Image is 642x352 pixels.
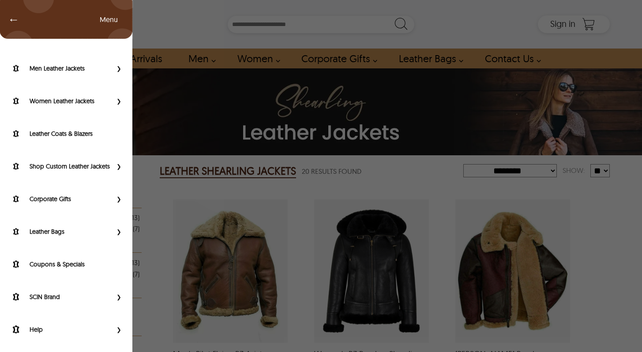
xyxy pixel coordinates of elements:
[30,260,124,269] label: Coupons & Specials
[30,97,112,105] label: Women Leather Jackets
[9,128,124,139] a: Shop Leather Coats & Blazers
[30,195,112,203] label: Corporate Gifts
[30,227,112,236] label: Leather Bags
[9,324,112,335] a: Help
[9,194,112,204] a: Shop Corporate Gifts
[100,15,127,24] span: Left Menu Items
[30,292,112,301] label: SCIN Brand
[30,129,124,138] label: Leather Coats & Blazers
[30,325,112,334] label: Help
[9,226,112,237] a: Shop Leather Bags
[30,162,112,171] label: Shop Custom Leather Jackets
[9,259,124,270] a: Coupons & Specials
[30,64,112,73] label: Men Leather Jackets
[9,96,112,106] a: Women Leather Jackets
[9,292,112,302] a: SCIN Brand
[9,30,124,41] a: New Arrivals
[9,161,112,172] a: Shop Custom Leather Jackets
[9,63,112,74] a: Men Leather Jackets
